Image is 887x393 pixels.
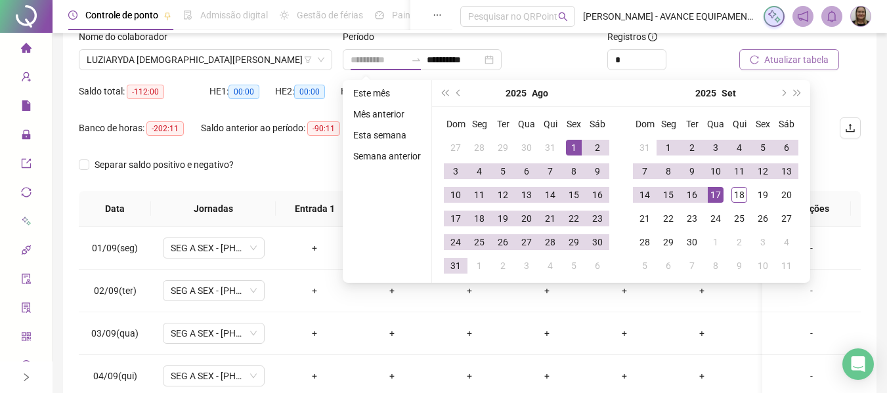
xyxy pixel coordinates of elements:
div: HE 2: [275,84,341,99]
span: notification [797,10,809,22]
div: 13 [779,163,794,179]
td: 2025-08-12 [491,183,515,207]
span: audit [21,268,32,294]
div: - [773,241,850,255]
td: 2025-08-24 [444,230,467,254]
td: 2025-08-31 [444,254,467,278]
th: Dom [633,112,657,136]
span: 02/09(ter) [94,285,137,296]
td: 2025-10-09 [727,254,751,278]
td: 2025-09-03 [704,136,727,159]
div: 25 [731,211,747,226]
div: 5 [495,163,511,179]
th: Sáb [775,112,798,136]
div: + [674,369,730,383]
div: 5 [637,258,653,274]
th: Entrada 1 [276,191,353,227]
td: 2025-09-04 [538,254,562,278]
td: 2025-10-03 [751,230,775,254]
div: 26 [495,234,511,250]
button: year panel [506,80,527,106]
button: prev-year [452,80,466,106]
div: 3 [448,163,464,179]
div: 8 [708,258,724,274]
th: Qua [704,112,727,136]
th: Ter [680,112,704,136]
span: file [21,94,32,121]
li: Esta semana [348,127,426,143]
div: 12 [755,163,771,179]
th: Jornadas [151,191,276,227]
span: search [558,12,568,22]
div: 17 [708,187,724,203]
div: 5 [566,258,582,274]
span: to [411,54,422,65]
td: 2025-08-28 [538,230,562,254]
div: 11 [779,258,794,274]
span: Controle de ponto [85,10,158,20]
td: 2025-08-14 [538,183,562,207]
div: + [286,283,343,298]
div: 18 [471,211,487,226]
td: 2025-08-19 [491,207,515,230]
div: 23 [684,211,700,226]
span: bell [826,10,838,22]
div: 30 [684,234,700,250]
td: 2025-08-08 [562,159,586,183]
td: 2025-08-10 [444,183,467,207]
div: 9 [684,163,700,179]
div: + [751,283,808,298]
div: 19 [495,211,511,226]
td: 2025-08-13 [515,183,538,207]
span: Admissão digital [200,10,268,20]
span: sync [21,181,32,207]
td: 2025-07-29 [491,136,515,159]
td: 2025-10-02 [727,230,751,254]
div: 7 [684,258,700,274]
button: month panel [532,80,548,106]
div: 14 [542,187,558,203]
td: 2025-08-29 [562,230,586,254]
td: 2025-09-01 [467,254,491,278]
td: 2025-09-29 [657,230,680,254]
span: -112:00 [127,85,164,99]
td: 2025-09-28 [633,230,657,254]
div: 8 [660,163,676,179]
td: 2025-09-05 [751,136,775,159]
button: Atualizar tabela [739,49,839,70]
td: 2025-08-16 [586,183,609,207]
div: 22 [660,211,676,226]
td: 2025-07-28 [467,136,491,159]
button: year panel [695,80,716,106]
div: + [441,326,498,341]
div: 18 [731,187,747,203]
div: HE 1: [209,84,275,99]
div: + [519,369,575,383]
div: + [674,326,730,341]
span: Gestão de férias [297,10,363,20]
div: 25 [471,234,487,250]
li: Mês anterior [348,106,426,122]
div: + [286,241,343,255]
div: 2 [684,140,700,155]
div: - [773,369,850,383]
td: 2025-08-22 [562,207,586,230]
div: 24 [708,211,724,226]
td: 2025-09-12 [751,159,775,183]
label: Período [343,30,383,44]
td: 2025-09-27 [775,207,798,230]
td: 2025-09-06 [775,136,798,159]
div: 26 [755,211,771,226]
td: 2025-09-11 [727,159,751,183]
span: api [21,239,32,265]
div: Saldo total: [79,84,209,99]
span: SEG A SEX - 08-12-13-17 [171,323,257,343]
td: 2025-08-05 [491,159,515,183]
div: 7 [542,163,558,179]
td: 2025-08-01 [562,136,586,159]
div: 31 [448,258,464,274]
span: Atualizar tabela [764,52,829,67]
div: Saldo anterior ao período: [201,121,353,136]
div: 23 [590,211,605,226]
td: 2025-09-02 [680,136,704,159]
